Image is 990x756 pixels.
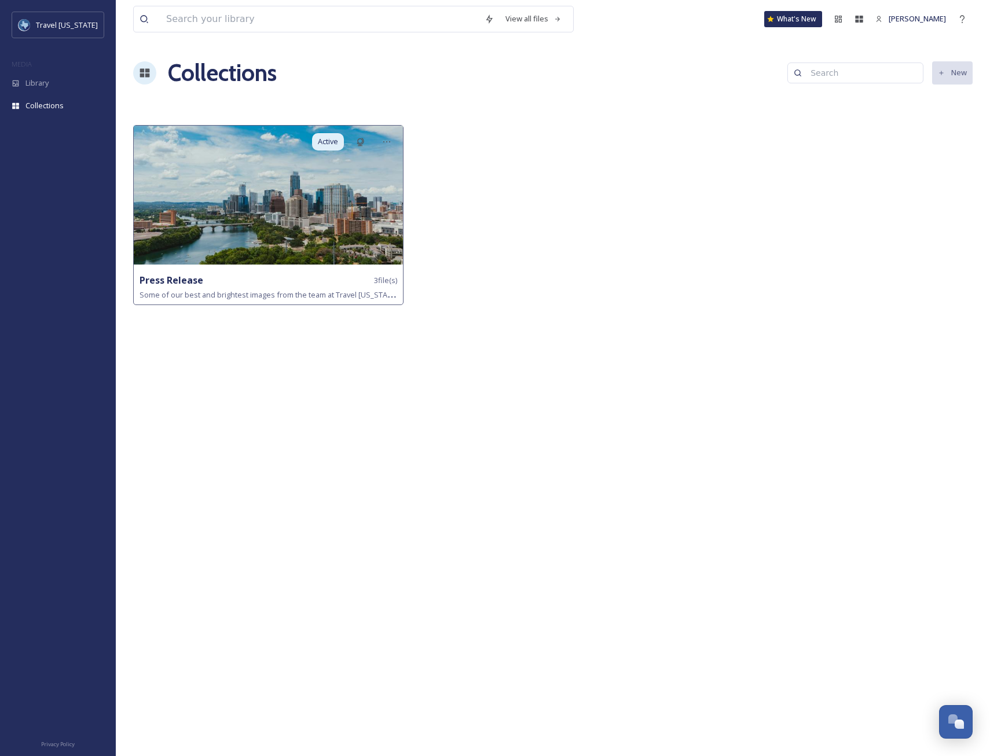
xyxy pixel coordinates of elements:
[12,60,32,68] span: MEDIA
[889,13,946,24] span: [PERSON_NAME]
[168,56,277,90] a: Collections
[25,78,49,89] span: Library
[939,705,973,739] button: Open Chat
[140,274,203,287] strong: Press Release
[870,8,952,30] a: [PERSON_NAME]
[19,19,30,31] img: images%20%281%29.jpeg
[805,61,917,85] input: Search
[25,100,64,111] span: Collections
[36,20,98,30] span: Travel [US_STATE]
[41,740,75,748] span: Privacy Policy
[374,275,397,286] span: 3 file(s)
[41,736,75,750] a: Privacy Policy
[500,8,567,30] a: View all files
[134,126,403,265] img: 74c58427-7d89-4bc1-bdbb-6a73957e6a74.jpg
[160,6,479,32] input: Search your library
[932,61,973,84] button: New
[318,136,338,147] span: Active
[764,11,822,27] a: What's New
[140,289,398,300] span: Some of our best and brightest images from the team at Travel [US_STATE]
